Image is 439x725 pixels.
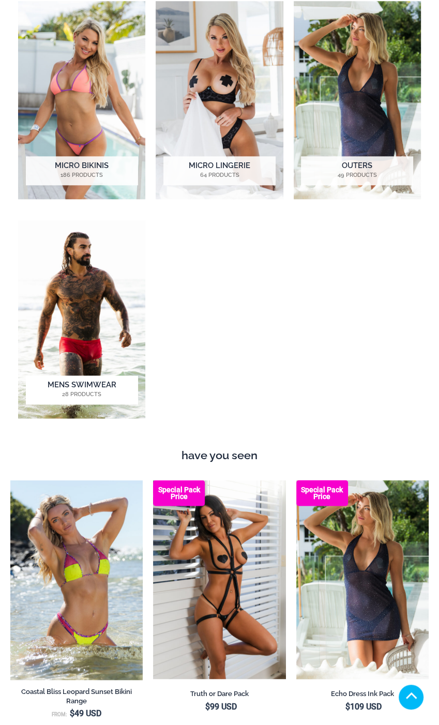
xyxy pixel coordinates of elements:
[296,689,429,698] h2: Echo Dress Ink Pack
[26,375,138,404] h2: Mens Swimwear
[163,171,276,180] mark: 64 Products
[70,708,74,718] span: $
[153,486,205,500] b: Special Pack Price
[294,1,421,199] img: Outers
[26,390,138,399] mark: 28 Products
[10,480,143,680] img: Coastal Bliss Leopard Sunset 3171 Tri Top 4371 Thong Bikini 06
[345,701,350,711] span: $
[296,480,429,679] a: Echo Ink 5671 Dress 682 Thong 07 Echo Ink 5671 Dress 682 Thong 08Echo Ink 5671 Dress 682 Thong 08
[10,687,143,704] h2: Coastal Bliss Leopard Sunset Bikini Range
[205,701,209,711] span: $
[296,486,348,500] b: Special Pack Price
[26,171,138,180] mark: 186 Products
[10,480,143,680] a: Coastal Bliss Leopard Sunset 3171 Tri Top 4371 Thong Bikini 06Coastal Bliss Leopard Sunset 3171 T...
[10,448,429,462] h4: have you seen
[294,1,421,199] a: Visit product category Outers
[52,711,67,717] span: From:
[18,220,145,418] a: Visit product category Mens Swimwear
[153,689,285,698] h2: Truth or Dare Pack
[153,480,285,678] a: Truth or Dare Black 1905 Bodysuit 611 Micro 07 Truth or Dare Black 1905 Bodysuit 611 Micro 06Trut...
[26,156,138,185] h2: Micro Bikinis
[163,156,276,185] h2: Micro Lingerie
[296,480,429,679] img: Echo Ink 5671 Dress 682 Thong 07
[301,156,413,185] h2: Outers
[18,1,145,199] img: Micro Bikinis
[70,708,101,718] bdi: 49 USD
[345,701,382,711] bdi: 109 USD
[18,1,145,199] a: Visit product category Micro Bikinis
[156,1,283,199] a: Visit product category Micro Lingerie
[153,689,285,701] a: Truth or Dare Pack
[296,689,429,701] a: Echo Dress Ink Pack
[153,480,285,678] img: Truth or Dare Black 1905 Bodysuit 611 Micro 07
[10,687,143,708] a: Coastal Bliss Leopard Sunset Bikini Range
[205,701,236,711] bdi: 99 USD
[156,1,283,199] img: Micro Lingerie
[301,171,413,180] mark: 49 Products
[18,220,145,418] img: Mens Swimwear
